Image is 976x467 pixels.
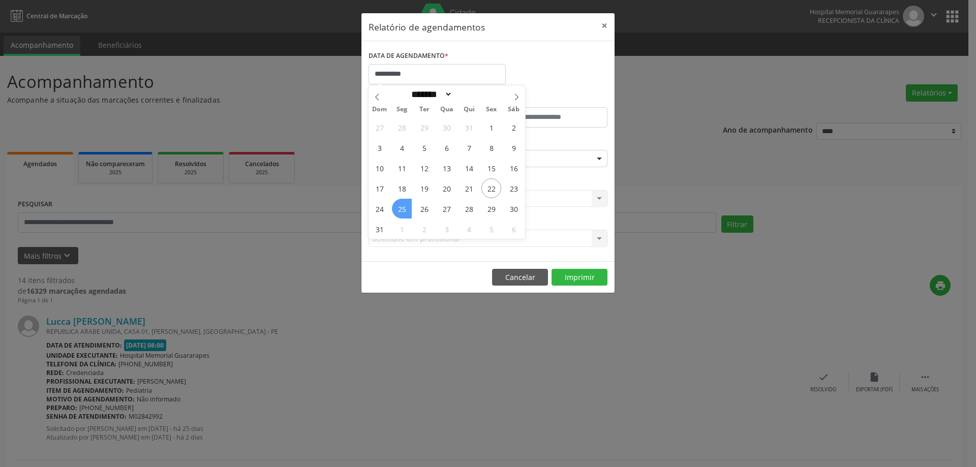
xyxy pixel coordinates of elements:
span: Agosto 7, 2025 [459,138,479,158]
span: Agosto 13, 2025 [437,158,456,178]
span: Agosto 9, 2025 [504,138,524,158]
span: Setembro 2, 2025 [414,219,434,239]
span: Ter [413,106,436,113]
span: Agosto 6, 2025 [437,138,456,158]
span: Agosto 19, 2025 [414,178,434,198]
h5: Relatório de agendamentos [369,20,485,34]
span: Julho 30, 2025 [437,117,456,137]
span: Agosto 14, 2025 [459,158,479,178]
span: Agosto 17, 2025 [370,178,389,198]
span: Agosto 8, 2025 [481,138,501,158]
span: Agosto 11, 2025 [392,158,412,178]
span: Agosto 23, 2025 [504,178,524,198]
span: Setembro 4, 2025 [459,219,479,239]
span: Agosto 20, 2025 [437,178,456,198]
label: DATA DE AGENDAMENTO [369,48,448,64]
span: Julho 28, 2025 [392,117,412,137]
span: Agosto 21, 2025 [459,178,479,198]
span: Agosto 18, 2025 [392,178,412,198]
span: Setembro 1, 2025 [392,219,412,239]
button: Cancelar [492,269,548,286]
span: Agosto 22, 2025 [481,178,501,198]
span: Agosto 16, 2025 [504,158,524,178]
span: Agosto 28, 2025 [459,199,479,219]
select: Month [408,89,452,100]
span: Julho 29, 2025 [414,117,434,137]
span: Agosto 12, 2025 [414,158,434,178]
span: Setembro 3, 2025 [437,219,456,239]
span: Agosto 24, 2025 [370,199,389,219]
span: Julho 27, 2025 [370,117,389,137]
span: Qua [436,106,458,113]
input: Year [452,89,486,100]
span: Agosto 29, 2025 [481,199,501,219]
span: Sáb [503,106,525,113]
span: Agosto 31, 2025 [370,219,389,239]
span: Agosto 25, 2025 [392,199,412,219]
span: Setembro 6, 2025 [504,219,524,239]
span: Agosto 15, 2025 [481,158,501,178]
span: Agosto 2, 2025 [504,117,524,137]
span: Agosto 26, 2025 [414,199,434,219]
span: Sex [480,106,503,113]
button: Imprimir [552,269,607,286]
button: Close [594,13,615,38]
span: Agosto 30, 2025 [504,199,524,219]
span: Setembro 5, 2025 [481,219,501,239]
span: Agosto 1, 2025 [481,117,501,137]
span: Agosto 10, 2025 [370,158,389,178]
span: Qui [458,106,480,113]
span: Dom [369,106,391,113]
span: Agosto 4, 2025 [392,138,412,158]
span: Agosto 27, 2025 [437,199,456,219]
span: Seg [391,106,413,113]
span: Julho 31, 2025 [459,117,479,137]
label: ATÉ [491,91,607,107]
span: Agosto 5, 2025 [414,138,434,158]
span: Agosto 3, 2025 [370,138,389,158]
